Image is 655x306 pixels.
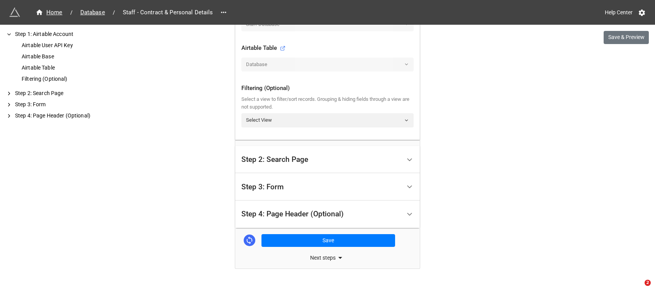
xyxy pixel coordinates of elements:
[14,112,124,120] div: Step 4: Page Header (Optional)
[14,30,124,38] div: Step 1: Airtable Account
[235,173,420,201] div: Step 3: Form
[235,253,420,262] div: Next steps
[31,8,67,17] a: Home
[241,84,414,93] div: Filtering (Optional)
[599,5,638,19] a: Help Center
[14,89,124,97] div: Step 2: Search Page
[20,53,124,61] div: Airtable Base
[20,75,124,83] div: Filtering (Optional)
[241,95,414,111] div: Select a view to filter/sort records. Grouping & hiding fields through a view are not supported.
[241,44,285,53] div: Airtable Table
[31,8,217,17] nav: breadcrumb
[244,235,255,246] a: Sync Base Structure
[76,8,110,17] a: Database
[241,113,414,127] a: Select View
[14,100,124,109] div: Step 3: Form
[629,280,647,298] iframe: Intercom live chat
[113,8,115,17] li: /
[118,8,218,17] span: Staff - Contract & Personal Details
[235,146,420,173] div: Step 2: Search Page
[261,234,395,247] button: Save
[604,31,649,44] button: Save & Preview
[36,8,63,17] div: Home
[70,8,73,17] li: /
[9,7,20,18] img: miniextensions-icon.73ae0678.png
[241,183,284,191] div: Step 3: Form
[235,201,420,228] div: Step 4: Page Header (Optional)
[241,156,308,163] div: Step 2: Search Page
[241,210,344,218] div: Step 4: Page Header (Optional)
[20,64,124,72] div: Airtable Table
[20,41,124,49] div: Airtable User API Key
[645,280,651,286] span: 2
